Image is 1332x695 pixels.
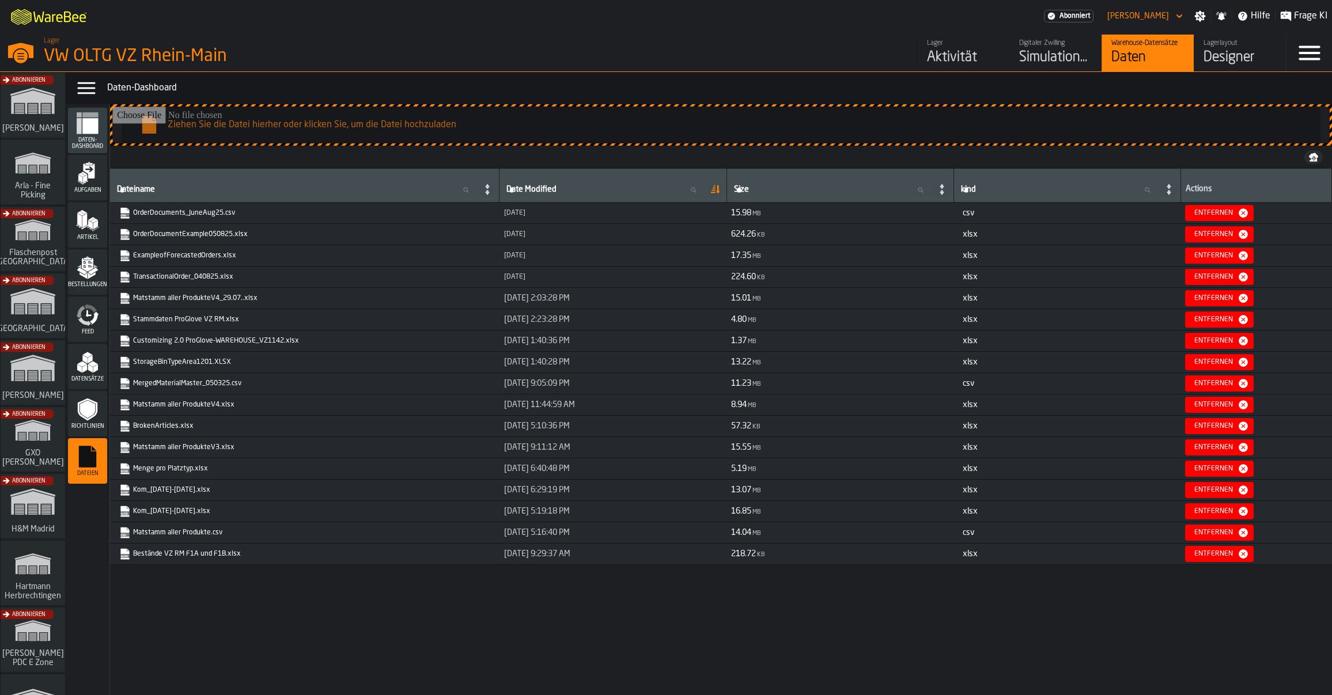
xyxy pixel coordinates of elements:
label: button-toggle-Menü [1286,35,1332,71]
span: KB [757,232,765,238]
span: xlsx [963,401,978,409]
span: Abonnieren [12,211,46,217]
div: Actions [1186,184,1327,196]
span: Abonnieren [12,344,46,351]
span: Kom_01.08.24-11.02.25.xlsx [117,503,493,519]
li: menu Bestellungen [68,249,107,295]
div: Daten-Dashboard [107,81,1327,95]
div: Entfernen [1190,529,1238,537]
span: Customizing 2.0 ProGlove-WAREHOUSE_VZ1142.xlsx [117,333,493,349]
label: button-toggle-Benachrichtigungen [1211,10,1232,22]
button: button-Entfernen [1185,397,1254,413]
span: 14.04 [731,529,751,537]
span: BrokenArticles.xlsx [117,418,493,434]
span: [DATE] 11:44:59 AM [504,400,575,409]
label: button-toggle-Datamenü [70,77,103,100]
span: 11.23 [731,379,751,388]
span: xlsx [963,443,978,451]
input: Ziehen Sie die Datei hierher oder klicken Sie, um die Datei hochzuladen [112,107,1330,143]
span: csv [963,529,974,537]
span: 15.98 [731,209,751,217]
span: label [961,185,976,194]
span: xlsx [963,550,978,558]
span: xlsx [963,465,978,473]
a: link-to-https://drive.app.warebee.com/44979e6c-6f66-405e-9874-c1e29f02a54a/file_storage/Matstamm%... [119,399,488,411]
div: Updated: 8/8/2025, 11:28:09 AM Created: 8/8/2025, 11:28:09 AM [504,209,722,217]
span: 1.37 [731,337,747,345]
a: link-to-https://drive.app.warebee.com/44979e6c-6f66-405e-9874-c1e29f02a54a/file_storage/StorageBi... [119,356,488,368]
button: button-Entfernen [1185,248,1254,264]
div: Digitaler Zwilling [1019,39,1092,47]
button: button-Entfernen [1185,205,1254,221]
span: Matstamm aller ProdukteV3.xlsx [117,439,493,455]
a: link-to-/wh/i/72fe6713-8242-4c3c-8adf-5d67388ea6d5/simulations [1,73,65,140]
a: link-to-/wh/i/baca6aa3-d1fc-43c0-a604-2a1c9d5db74d/simulations [1,407,65,474]
span: 218.72 [731,550,756,558]
label: button-toggle-Hilfe [1232,9,1275,23]
span: Datensätze [68,376,107,382]
li: menu Artikel [68,202,107,248]
a: link-to-https://drive.app.warebee.com/44979e6c-6f66-405e-9874-c1e29f02a54a/file_storage/OrderDocu... [119,229,488,240]
span: 5.19 [731,465,747,473]
span: xlsx [963,273,978,281]
a: link-to-https://drive.app.warebee.com/44979e6c-6f66-405e-9874-c1e29f02a54a/file_storage/OrderDocu... [119,207,488,219]
a: link-to-https://drive.app.warebee.com/44979e6c-6f66-405e-9874-c1e29f02a54a/file_storage/Transacti... [119,271,488,283]
span: 15.55 [731,443,751,451]
button: button-Entfernen [1185,375,1254,392]
span: xlsx [963,507,978,515]
a: link-to-https://drive.app.warebee.com/44979e6c-6f66-405e-9874-c1e29f02a54a/file_storage/Customizi... [119,335,488,347]
label: button-toggle-Einstellungen [1190,10,1210,22]
span: 8.94 [731,401,747,409]
li: menu Daten-Dashboard [68,108,107,154]
span: StorageBinTypeArea1201.XLSX [117,354,493,370]
button: button-Entfernen [1185,525,1254,541]
span: 17.35 [731,252,751,260]
span: KB [757,275,765,281]
span: OrderDocuments_JuneAug25.csv [117,205,493,221]
span: xlsx [963,358,978,366]
li: menu Richtlinien [68,391,107,437]
div: Entfernen [1190,337,1238,345]
button: button-Entfernen [1185,312,1254,328]
div: Entfernen [1190,507,1238,515]
button: button-Entfernen [1185,354,1254,370]
span: KB [752,424,760,430]
a: link-to-/wh/i/44979e6c-6f66-405e-9874-c1e29f02a54a/feed/ [917,35,1009,71]
span: [DATE] 1:40:28 PM [504,358,570,367]
span: 13.22 [731,358,751,366]
div: Aktivität [927,48,1000,67]
span: Abonnieren [12,77,46,83]
span: [DATE] 2:23:28 PM [504,315,570,324]
span: Abonnieren [12,278,46,284]
div: Entfernen [1190,465,1238,473]
div: Entfernen [1190,401,1238,409]
span: [DATE] 5:16:40 PM [504,528,570,537]
button: button-Entfernen [1185,226,1254,242]
li: menu Dateien [68,438,107,484]
span: Lager [44,37,60,45]
span: ExampleofForecastedOrders.xlsx [117,248,493,264]
div: Updated: 8/5/2025, 9:54:11 AM Created: 8/5/2025, 9:54:11 AM [504,252,722,260]
div: Updated: 8/5/2025, 9:54:03 AM Created: 8/5/2025, 9:54:03 AM [504,273,722,281]
li: menu Feed [68,297,107,343]
input: label [115,183,478,198]
span: Bestände VZ RM F1A und F1B.xlsx [117,546,493,562]
span: MB [752,445,761,451]
div: Lager [927,39,1000,47]
span: Feed [68,329,107,335]
span: 624.26 [731,230,756,238]
a: link-to-/wh/i/f0a6b354-7883-413a-84ff-a65eb9c31f03/simulations [1,541,65,607]
a: link-to-https://drive.app.warebee.com/44979e6c-6f66-405e-9874-c1e29f02a54a/file_storage/BrokenArt... [119,420,488,432]
a: link-to-https://drive.app.warebee.com/44979e6c-6f66-405e-9874-c1e29f02a54a/file_storage/Kom_01.08... [119,506,488,517]
span: MB [752,488,761,494]
div: Entfernen [1190,422,1238,430]
input: label [732,183,933,198]
span: [DATE] 5:10:36 PM [504,421,570,431]
span: [DATE] 2:03:28 PM [504,294,570,303]
span: Dateien [68,470,107,477]
a: link-to-https://drive.app.warebee.com/44979e6c-6f66-405e-9874-c1e29f02a54a/file_storage/Exampleof... [119,250,488,261]
span: label [734,185,749,194]
span: MB [748,402,756,409]
span: Stammdaten ProGlove VZ RM.xlsx [117,312,493,328]
span: [DATE] 6:29:19 PM [504,485,570,495]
